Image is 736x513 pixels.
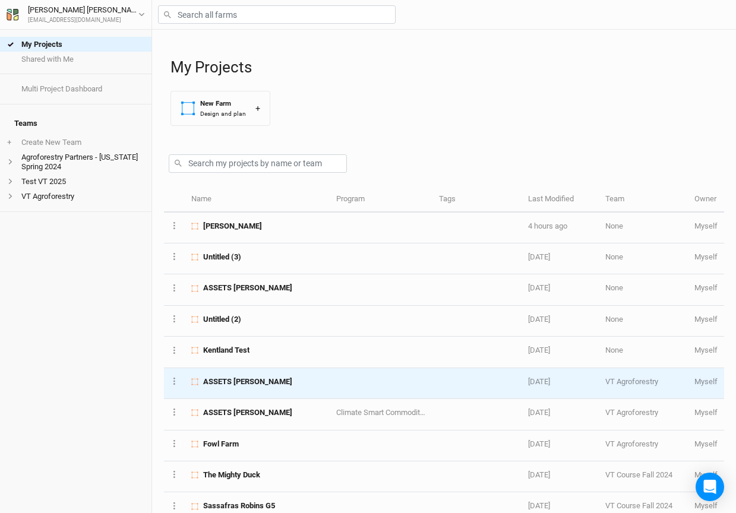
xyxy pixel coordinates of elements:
[522,187,599,213] th: Last Modified
[599,187,688,213] th: Team
[694,346,718,354] span: iancn@vt.edu
[330,187,432,213] th: Program
[694,283,718,292] span: iancn@vt.edu
[696,473,724,501] div: Open Intercom Messenger
[599,306,688,337] td: None
[203,439,239,449] span: Fowl Farm
[203,345,249,356] span: Kentland Test
[528,408,550,417] span: Feb 4, 2025 1:52 PM
[528,470,550,479] span: Dec 17, 2024 2:43 PM
[694,501,718,510] span: iancn@vt.edu
[432,187,522,213] th: Tags
[694,315,718,324] span: iancn@vt.edu
[203,221,262,232] span: Greg Finch
[170,58,724,77] h1: My Projects
[7,112,144,135] h4: Teams
[528,283,550,292] span: Aug 21, 2025 2:20 PM
[203,314,241,325] span: Untitled (2)
[185,187,330,213] th: Name
[599,274,688,305] td: None
[203,376,292,387] span: ASSETS Bugg
[203,407,292,418] span: ASSETS Bachara, Cathy
[203,283,292,293] span: ASSETS Isaac Jones
[599,430,688,461] td: VT Agroforestry
[599,213,688,243] td: None
[255,102,260,115] div: +
[599,337,688,368] td: None
[599,399,688,430] td: VT Agroforestry
[694,439,718,448] span: iancn@vt.edu
[599,243,688,274] td: None
[158,5,396,24] input: Search all farms
[528,501,550,510] span: Dec 16, 2024 3:27 PM
[203,470,260,480] span: The Mighty Duck
[28,4,138,16] div: [PERSON_NAME] [PERSON_NAME]
[694,470,718,479] span: iancn@vt.edu
[599,461,688,492] td: VT Course Fall 2024
[528,252,550,261] span: Aug 22, 2025 10:58 AM
[28,16,138,25] div: [EMAIL_ADDRESS][DOMAIN_NAME]
[694,221,718,230] span: iancn@vt.edu
[200,99,246,109] div: New Farm
[7,138,11,147] span: +
[336,408,430,417] span: Climate Smart Commodities
[599,368,688,399] td: VT Agroforestry
[528,439,550,448] span: Jan 7, 2025 4:20 PM
[6,4,146,25] button: [PERSON_NAME] [PERSON_NAME][EMAIL_ADDRESS][DOMAIN_NAME]
[694,252,718,261] span: iancn@vt.edu
[200,109,246,118] div: Design and plan
[203,501,275,511] span: Sassafras Robins G5
[528,315,550,324] span: May 19, 2025 10:16 AM
[169,154,347,173] input: Search my projects by name or team
[528,346,550,354] span: May 13, 2025 9:03 AM
[528,221,567,230] span: Aug 25, 2025 11:32 AM
[528,377,550,386] span: Apr 4, 2025 9:47 AM
[688,187,724,213] th: Owner
[170,91,270,126] button: New FarmDesign and plan+
[694,377,718,386] span: iancn@vt.edu
[203,252,241,262] span: Untitled (3)
[694,408,718,417] span: iancn@vt.edu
